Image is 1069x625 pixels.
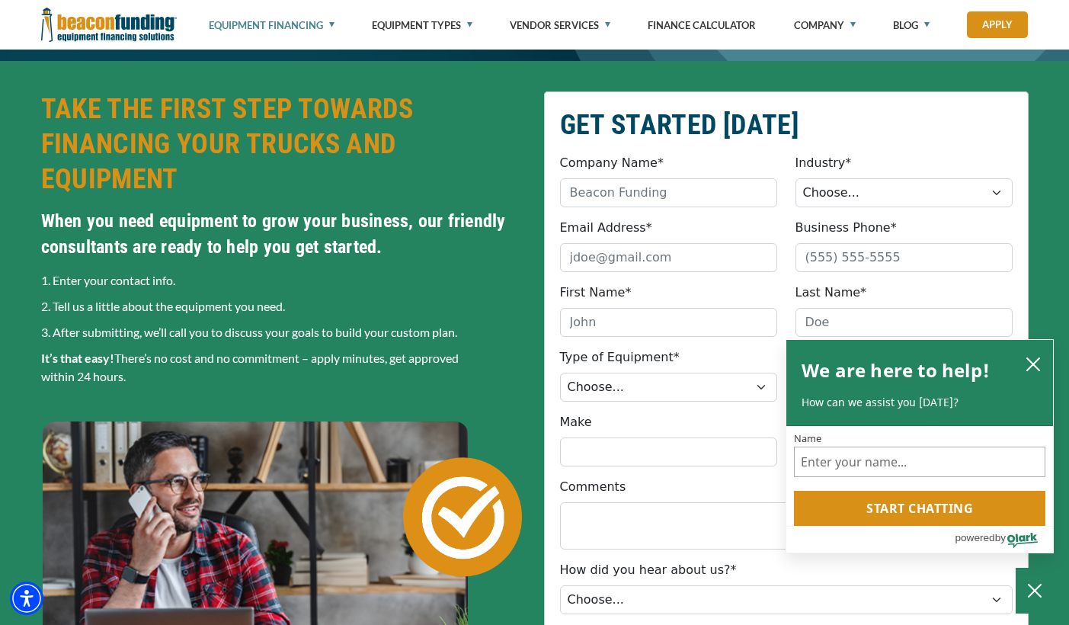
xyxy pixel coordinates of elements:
div: olark chatbox [786,339,1054,554]
label: First Name* [560,284,632,302]
div: Accessibility Menu [10,582,43,615]
label: Make [560,413,592,431]
span: powered [955,528,994,547]
input: (555) 555-5555 [795,243,1013,272]
label: Type of Equipment* [560,348,680,367]
label: Email Address* [560,219,652,237]
h4: When you need equipment to grow your business, our friendly consultants are ready to help you get... [41,208,526,260]
span: by [995,528,1006,547]
p: 2. Tell us a little about the equipment you need. [41,297,526,316]
a: Apply [967,11,1028,38]
p: 3. After submitting, we’ll call you to discuss your goals to build your custom plan. [41,323,526,341]
input: Beacon Funding [560,178,777,207]
label: Comments [560,478,626,496]
label: Company Name* [560,154,664,172]
p: 1. Enter your contact info. [41,271,526,290]
input: John [560,308,777,337]
h2: GET STARTED [DATE] [560,107,1013,143]
label: Industry* [795,154,852,172]
button: Close Chatbox [1016,568,1054,614]
button: Start chatting [794,491,1045,526]
p: How can we assist you [DATE]? [802,395,1038,410]
label: How did you hear about us?* [560,561,737,579]
p: There’s no cost and no commitment – apply minutes, get approved within 24 hours. [41,349,526,386]
label: Last Name* [795,284,867,302]
h2: We are here to help! [802,355,990,386]
strong: It’s that easy! [41,351,114,365]
input: Name [794,447,1045,477]
label: Name [794,434,1045,444]
input: Doe [795,308,1013,337]
a: Powered by Olark [955,527,1053,553]
button: close chatbox [1021,353,1045,374]
label: Business Phone* [795,219,897,237]
h2: TAKE THE FIRST STEP TOWARDS FINANCING YOUR TRUCKS AND EQUIPMENT [41,91,526,197]
input: jdoe@gmail.com [560,243,777,272]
